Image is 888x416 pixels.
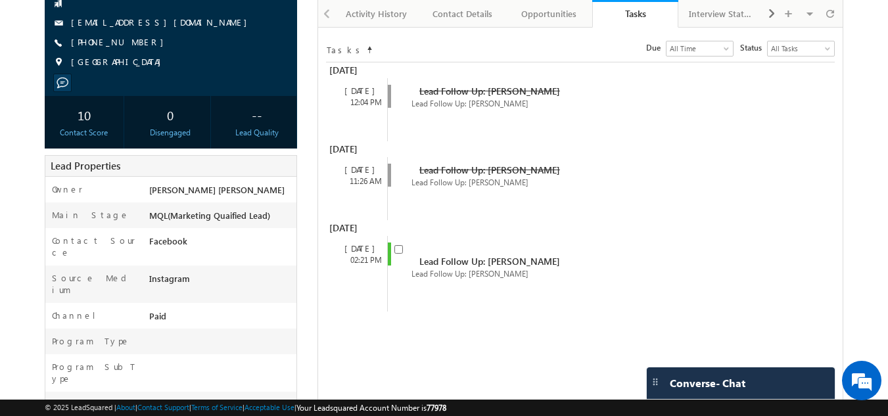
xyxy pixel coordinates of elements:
[146,235,297,253] div: Facebook
[689,6,753,22] div: Interview Status
[666,43,730,55] span: All Time
[52,335,130,347] label: Program Type
[344,6,408,22] div: Activity History
[333,243,387,254] div: [DATE]
[740,42,767,54] span: Status
[333,254,387,266] div: 02:21 PM
[51,159,120,172] span: Lead Properties
[326,62,386,78] div: [DATE]
[137,403,189,411] a: Contact Support
[333,175,387,187] div: 11:26 AM
[48,103,121,127] div: 10
[134,103,207,127] div: 0
[48,127,121,139] div: Contact Score
[419,164,560,176] span: Lead Follow Up: [PERSON_NAME]
[366,41,373,53] span: Sort Timeline
[52,272,137,296] label: Source Medium
[326,41,365,57] td: Tasks
[52,235,137,258] label: Contact Source
[326,220,386,236] div: [DATE]
[411,177,528,187] span: Lead Follow Up: [PERSON_NAME]
[767,41,835,57] a: All Tasks
[45,402,446,414] span: © 2025 LeadSquared | | | | |
[71,56,168,69] span: [GEOGRAPHIC_DATA]
[52,183,83,195] label: Owner
[220,127,293,139] div: Lead Quality
[411,99,528,108] span: Lead Follow Up: [PERSON_NAME]
[419,85,560,97] span: Lead Follow Up: [PERSON_NAME]
[296,403,446,413] span: Your Leadsquared Account Number is
[22,69,55,86] img: d_60004797649_company_0_60004797649
[116,403,135,411] a: About
[71,36,170,49] span: [PHONE_NUMBER]
[220,103,293,127] div: --
[179,323,239,340] em: Start Chat
[768,43,831,55] span: All Tasks
[52,361,137,384] label: Program SubType
[68,69,221,86] div: Chat with us now
[333,85,387,97] div: [DATE]
[134,127,207,139] div: Disengaged
[216,7,247,38] div: Minimize live chat window
[326,141,386,157] div: [DATE]
[245,403,294,411] a: Acceptable Use
[670,377,745,389] span: Converse - Chat
[191,403,243,411] a: Terms of Service
[52,209,129,221] label: Main Stage
[52,398,134,410] label: Program Name
[333,97,387,108] div: 12:04 PM
[149,184,285,195] span: [PERSON_NAME] [PERSON_NAME]
[146,209,297,227] div: MQL(Marketing Quaified Lead)
[146,310,297,328] div: Paid
[419,255,560,267] span: Lead Follow Up: [PERSON_NAME]
[17,122,240,312] textarea: Type your message and hit 'Enter'
[650,377,661,387] img: carter-drag
[71,16,254,28] a: [EMAIL_ADDRESS][DOMAIN_NAME]
[146,272,297,290] div: Instagram
[431,6,494,22] div: Contact Details
[411,269,528,279] span: Lead Follow Up: [PERSON_NAME]
[517,6,580,22] div: Opportunities
[333,164,387,175] div: [DATE]
[427,403,446,413] span: 77978
[52,310,106,321] label: Channel
[666,41,734,57] a: All Time
[646,42,666,54] span: Due
[602,7,668,20] div: Tasks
